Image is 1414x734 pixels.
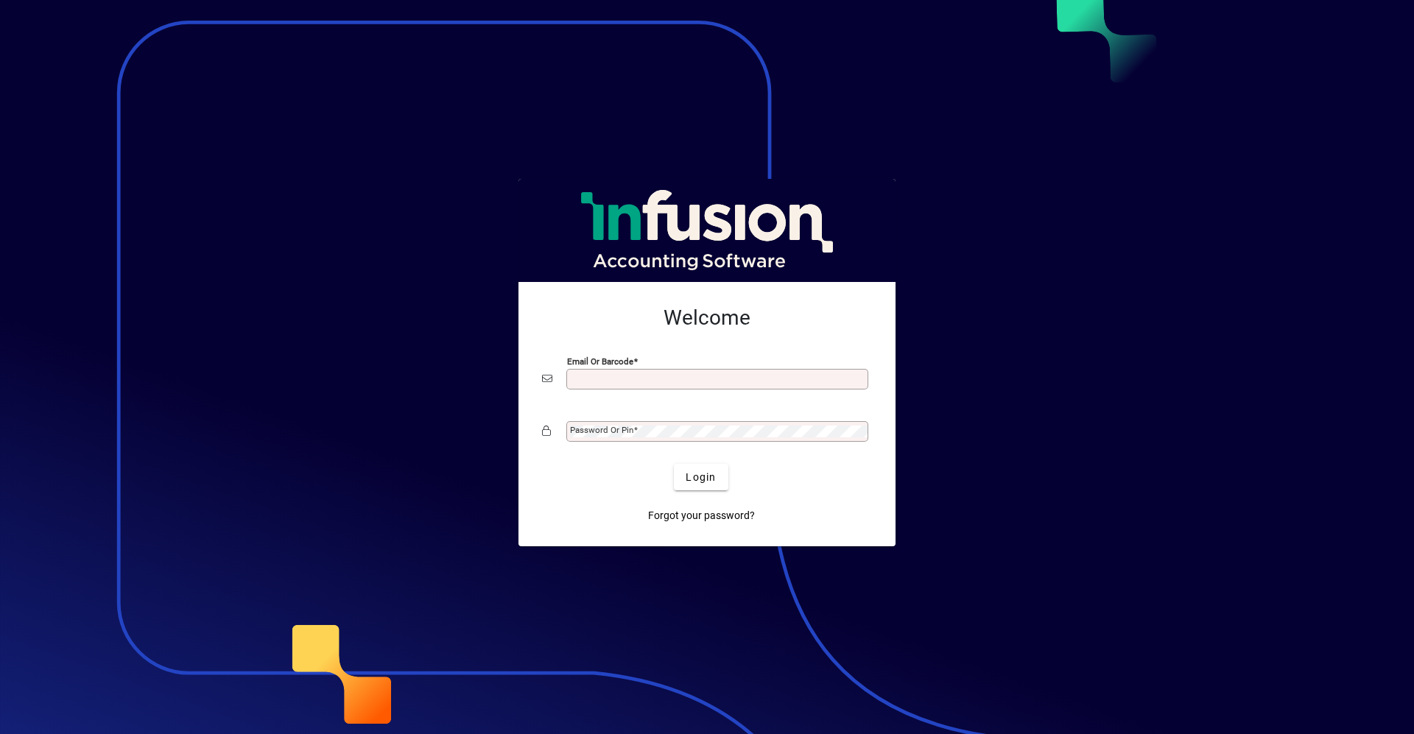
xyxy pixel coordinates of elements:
[674,464,728,490] button: Login
[642,502,761,529] a: Forgot your password?
[648,508,755,523] span: Forgot your password?
[570,425,633,435] mat-label: Password or Pin
[542,306,872,331] h2: Welcome
[567,356,633,367] mat-label: Email or Barcode
[686,470,716,485] span: Login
